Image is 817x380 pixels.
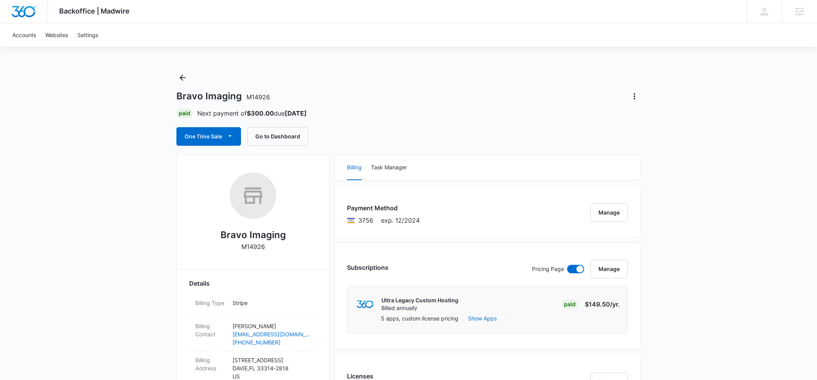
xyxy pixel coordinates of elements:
strong: [DATE] [285,109,307,117]
a: Accounts [8,23,41,47]
button: Task Manager [371,155,407,180]
h1: Bravo Imaging [176,90,270,102]
button: Billing [347,155,362,180]
div: Billing TypeStripe [189,294,317,317]
button: Actions [628,90,641,102]
dt: Billing Type [195,299,226,307]
a: Websites [41,23,73,47]
p: Next payment of due [197,109,307,118]
p: 5 apps, custom license pricing [381,314,458,322]
p: $149.50 [583,300,620,309]
div: Billing Contact[PERSON_NAME][EMAIL_ADDRESS][DOMAIN_NAME][PHONE_NUMBER] [189,317,317,351]
p: Stripe [232,299,311,307]
span: exp. 12/2024 [381,216,420,225]
button: One Time Sale [176,127,241,146]
dt: Billing Contact [195,322,226,338]
a: Settings [73,23,103,47]
span: Details [189,279,210,288]
button: Manage [590,203,628,222]
p: Billed annually [381,304,458,312]
h3: Payment Method [347,203,420,213]
span: Visa ending with [358,216,373,225]
dt: Billing Address [195,356,226,372]
button: Go to Dashboard [247,127,308,146]
span: M14926 [246,93,270,101]
button: Manage [590,260,628,278]
div: Paid [562,300,578,309]
strong: $300.00 [247,109,274,117]
p: [PERSON_NAME] [232,322,311,330]
h2: Bravo Imaging [220,228,286,242]
p: M14926 [241,242,265,251]
a: [EMAIL_ADDRESS][DOMAIN_NAME] [232,330,311,338]
a: [PHONE_NUMBER] [232,338,311,346]
button: Back [176,72,189,84]
img: marketing360Logo [357,300,373,308]
button: Show Apps [468,314,497,322]
span: /yr. [610,300,620,308]
p: Pricing Page [532,265,564,273]
p: Ultra Legacy Custom Hosting [381,297,458,304]
span: Backoffice | Madwire [59,7,130,15]
div: Paid [176,109,193,118]
h3: Subscriptions [347,263,388,272]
